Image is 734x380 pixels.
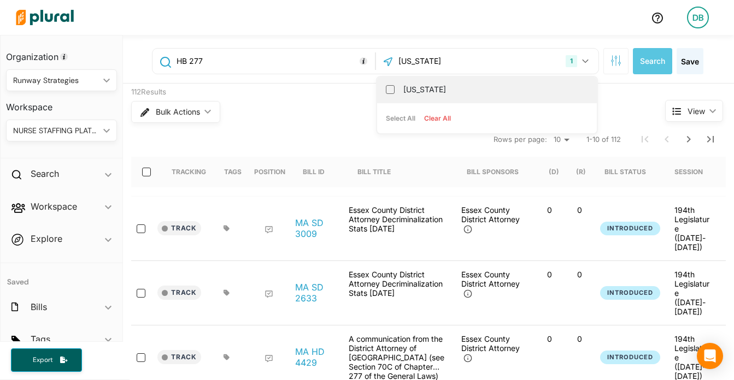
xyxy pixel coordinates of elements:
[175,51,372,72] input: Enter keywords, bill # or legislator name
[467,157,519,187] div: Bill Sponsors
[172,168,206,176] div: Tracking
[224,225,230,231] div: Add tags
[265,225,273,234] div: Add Position Statement
[600,351,660,364] button: Introduced
[688,105,705,117] span: View
[224,354,230,360] div: Add tags
[610,55,621,64] span: Search Filters
[687,7,709,28] div: DB
[357,157,401,187] div: Bill Title
[295,217,337,239] a: MA SD 3009
[539,270,560,279] p: 0
[674,168,703,176] div: Session
[561,51,596,72] button: 1
[697,343,723,369] div: Open Intercom Messenger
[677,48,703,74] button: Save
[6,41,117,65] h3: Organization
[539,205,560,215] p: 0
[265,290,273,299] div: Add Position Statement
[549,157,559,187] div: (D)
[13,125,99,136] div: NURSE STAFFING PLATFORMS
[600,222,660,235] button: Introduced
[303,157,334,187] div: Bill ID
[678,128,700,150] button: Next Page
[700,128,721,150] button: Last Page
[397,51,514,72] input: Legislature
[157,350,201,364] button: Track
[576,168,586,176] div: (R)
[131,101,220,123] button: Bulk Actions
[265,354,273,363] div: Add Position Statement
[131,87,624,98] div: 112 Results
[13,75,99,86] div: Runway Strategies
[604,168,646,176] div: Bill Status
[461,334,520,353] span: Essex County District Attorney
[678,2,718,33] a: DB
[576,157,586,187] div: (R)
[31,233,62,245] h2: Explore
[461,205,520,224] span: Essex County District Attorney
[569,270,590,279] p: 0
[569,334,590,343] p: 0
[137,224,145,233] input: select-row-state-ma-194th-sd3009
[31,333,50,345] h2: Tags
[303,168,325,176] div: Bill ID
[549,168,559,176] div: (D)
[604,157,656,187] div: Bill Status
[31,200,77,212] h2: Workspace
[674,157,713,187] div: Session
[539,334,560,343] p: 0
[566,55,577,67] div: 1
[157,221,201,235] button: Track
[172,157,206,187] div: Tracking
[295,346,337,368] a: MA HD 4429
[156,108,200,116] span: Bulk Actions
[634,128,656,150] button: First Page
[157,286,201,300] button: Track
[224,157,242,187] div: Tags
[6,91,117,115] h3: Workspace
[137,353,145,362] input: select-row-state-ma-194th-hd4429
[59,52,69,62] div: Tooltip anchor
[224,289,230,296] div: Add tags
[600,286,660,300] button: Introduced
[381,110,420,127] button: Select All
[494,134,547,145] span: Rows per page:
[343,205,453,252] div: Essex County District Attorney Decriminalization Stats [DATE]
[343,270,453,316] div: Essex County District Attorney Decriminalization Stats [DATE]
[403,81,586,98] label: [US_STATE]
[142,168,151,176] input: select-all-rows
[254,168,285,176] div: Position
[254,157,285,187] div: Position
[674,205,712,252] div: 194th Legislature ([DATE]-[DATE])
[137,289,145,298] input: select-row-state-ma-194th-sd2633
[467,168,519,176] div: Bill Sponsors
[224,168,242,176] div: Tags
[11,348,82,372] button: Export
[656,128,678,150] button: Previous Page
[674,270,712,316] div: 194th Legislature ([DATE]-[DATE])
[1,263,122,290] h4: Saved
[359,56,368,66] div: Tooltip anchor
[357,168,391,176] div: Bill Title
[420,110,455,127] button: Clear All
[25,355,60,365] span: Export
[586,134,621,145] span: 1-10 of 112
[295,282,337,304] a: MA SD 2633
[461,270,520,288] span: Essex County District Attorney
[569,205,590,215] p: 0
[633,48,672,74] button: Search
[31,168,59,180] h2: Search
[31,301,47,313] h2: Bills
